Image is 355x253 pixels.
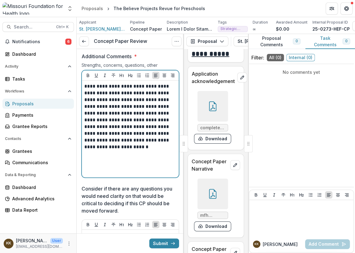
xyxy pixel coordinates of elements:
[2,170,74,180] button: Open Data & Reporting
[93,72,100,79] button: Underline
[93,221,100,228] button: Underline
[82,185,175,214] p: Consider if there are any questions you would need clarity on that would be critical to deciding ...
[152,221,159,228] button: Align Left
[161,72,168,79] button: Align Center
[130,26,162,32] p: Concept Paper
[261,191,269,198] button: Underline
[135,72,143,79] button: Bullet List
[118,221,125,228] button: Heading 1
[84,221,92,228] button: Bold
[305,239,350,249] button: Add Comment
[305,34,355,49] button: Task Comments
[253,26,256,32] p: ∞
[248,34,305,49] button: Proposal Comments
[2,182,74,192] a: Dashboard
[253,20,268,25] p: Duration
[2,146,74,156] a: Grantees
[79,4,208,13] nav: breadcrumb
[220,27,245,31] span: Strategic Relationships - Health Equity Fund
[169,72,176,79] button: Align Right
[101,72,109,79] button: Italicize
[167,20,188,25] p: Description
[5,89,65,93] span: Workflows
[316,191,323,198] button: Ordered List
[194,91,231,144] div: completed mfh grant acknowledgement stlblackauthors 2025.pdfdownload-form-response
[192,70,235,85] p: Application acknowledgement
[2,2,63,15] img: Missouri Foundation for Health logo
[12,148,69,154] div: Grantees
[2,157,74,168] a: Communications
[194,179,231,231] div: mfh concept paper believe 2025.pdfdownload-form-response
[14,25,52,30] span: Search...
[2,194,74,204] a: Advanced Analytics
[288,191,296,198] button: Heading 1
[79,20,96,25] p: Applicant
[161,221,168,228] button: Align Center
[343,191,350,198] button: Align Right
[55,24,70,30] div: Ctrl + K
[192,158,228,172] p: Concept Paper Narrative
[110,72,117,79] button: Strike
[84,72,92,79] button: Bold
[237,73,247,82] button: edit
[2,205,74,215] a: Data Report
[312,20,348,25] p: Internal Proposal ID
[12,207,69,213] div: Data Report
[12,123,69,130] div: Grantee Reports
[252,191,260,198] button: Bold
[276,20,307,25] p: Awarded Amount
[325,191,332,198] button: Align Left
[6,241,11,245] div: Katie Kaufmann
[149,238,179,248] button: Submit
[307,191,314,198] button: Bullet List
[298,191,305,198] button: Heading 2
[143,72,151,79] button: Ordered List
[2,49,74,59] a: Dashboard
[296,39,298,43] span: 0
[12,195,69,202] div: Advanced Analytics
[135,221,143,228] button: Bullet List
[200,213,225,218] span: mfh concept paper believe 2025.pdf
[2,99,74,109] a: Proposals
[50,238,63,244] p: User
[82,62,179,70] div: Strengths, concerns, questions, other
[143,221,151,228] button: Ordered List
[194,134,231,144] button: download-form-response
[167,26,213,32] p: Lorem I Dolor Sitametcon (3165) adipiscin elit seddoeiusmod te inc-utlabo etdoloremag al En. Admi...
[169,221,176,228] button: Align Right
[101,221,109,228] button: Italicize
[2,22,74,32] button: Search...
[5,173,65,177] span: Data & Reporting
[12,159,69,166] div: Communications
[152,72,159,79] button: Align Left
[118,72,125,79] button: Heading 1
[127,221,134,228] button: Heading 2
[12,100,69,107] div: Proposals
[94,38,147,44] h3: Concept Paper Review
[113,5,205,12] div: The Believe Projects Revue for Preschools
[267,54,284,61] span: All ( 0 )
[16,237,48,244] p: [PERSON_NAME]
[65,39,71,45] span: 6
[5,137,65,141] span: Contacts
[130,20,145,25] p: Pipeline
[194,221,231,231] button: download-form-response
[270,191,278,198] button: Italicize
[5,64,65,69] span: Activity
[12,39,65,44] span: Notifications
[127,72,134,79] button: Heading 2
[2,37,74,47] button: Notifications6
[186,36,228,46] button: Proposal
[218,20,227,25] p: Tags
[312,26,350,32] p: 25-0273-HEF-CP
[251,69,351,75] p: No comments yet
[16,244,63,249] p: [EMAIL_ADDRESS][DOMAIN_NAME]
[2,62,74,71] button: Open Activity
[345,39,347,43] span: 0
[200,125,225,130] span: completed mfh grant acknowledgement stlblackauthors 2025.pdf
[263,241,298,247] p: [PERSON_NAME]
[65,240,73,247] button: More
[82,5,103,12] div: Proposals
[12,184,69,191] div: Dashboard
[334,191,342,198] button: Align Center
